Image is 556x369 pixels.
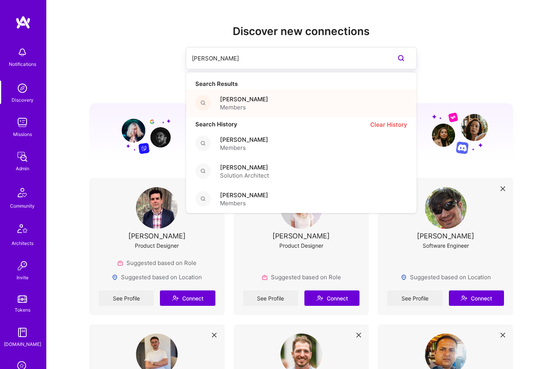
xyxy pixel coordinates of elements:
[128,232,186,240] div: [PERSON_NAME]
[262,273,341,281] div: Suggested based on Role
[501,333,505,337] i: icon Close
[17,273,29,282] div: Invite
[15,325,30,340] img: guide book
[460,295,467,302] i: icon Connect
[356,333,361,337] i: icon Close
[89,25,513,38] h2: Discover new connections
[18,295,27,303] img: tokens
[15,149,30,164] img: admin teamwork
[401,274,407,280] img: Locations icon
[212,333,217,337] i: icon Close
[135,242,179,250] div: Product Designer
[15,258,30,273] img: Invite
[425,187,467,229] img: User Avatar
[172,295,179,302] i: icon Connect
[186,121,247,128] h4: Search History
[220,144,268,152] span: Members
[387,290,442,306] a: See Profile
[15,15,31,29] img: logo
[13,183,32,202] img: Community
[4,340,41,348] div: [DOMAIN_NAME]
[401,273,491,281] div: Suggested based on Location
[220,95,268,103] span: [PERSON_NAME]
[186,81,417,87] h4: Search Results
[15,45,30,60] img: bell
[160,290,215,306] button: Connect
[316,295,323,302] i: icon Connect
[112,273,202,281] div: Suggested based on Location
[15,81,30,96] img: discovery
[117,259,197,267] div: Suggested based on Role
[243,290,298,306] a: See Profile
[9,60,36,68] div: Notifications
[279,242,323,250] div: Product Designer
[304,290,359,306] button: Connect
[136,187,178,229] img: User Avatar
[201,169,205,173] i: icon Search
[272,232,330,240] div: [PERSON_NAME]
[13,130,32,138] div: Missions
[13,221,32,239] img: Architects
[192,49,380,68] input: Search builders by name
[201,141,205,146] i: icon Search
[10,202,35,210] div: Community
[99,290,154,306] a: See Profile
[201,196,205,201] i: icon Search
[12,239,34,247] div: Architects
[15,115,30,130] img: teamwork
[423,242,469,250] div: Software Engineer
[220,163,269,171] span: [PERSON_NAME]
[396,54,406,63] i: icon SearchPurple
[370,121,407,129] span: Clear History
[220,103,268,111] span: Members
[432,112,488,154] img: Grow your network
[449,290,504,306] button: Connect
[220,136,268,144] span: [PERSON_NAME]
[115,112,171,154] img: Grow your network
[12,96,34,104] div: Discovery
[201,101,205,105] i: icon Search
[15,306,30,314] div: Tokens
[220,171,269,179] span: Solution Architect
[117,260,123,266] img: Role icon
[262,274,268,280] img: Role icon
[112,274,118,280] img: Locations icon
[220,191,268,199] span: [PERSON_NAME]
[501,186,505,191] i: icon Close
[417,232,474,240] div: [PERSON_NAME]
[220,199,268,207] span: Members
[16,164,29,173] div: Admin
